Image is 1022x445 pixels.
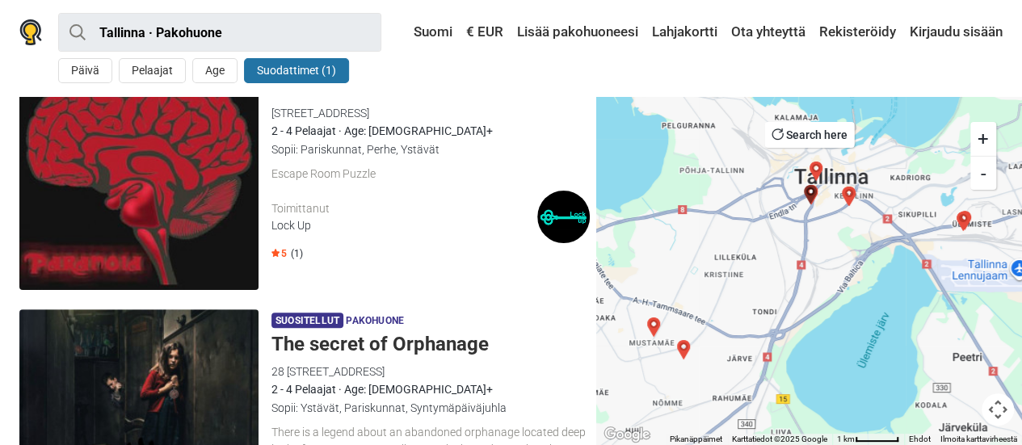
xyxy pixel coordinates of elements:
button: Search here [764,122,854,148]
span: Karttatiedot ©2025 Google [732,435,827,443]
div: School of wizards [674,340,693,359]
a: Kirjaudu sisään [906,18,1003,47]
a: Lisää pakohuoneesi [513,18,642,47]
div: Radiation [644,317,663,337]
div: 28 [STREET_ADDRESS] [271,363,590,380]
div: Baker street, 221 B [801,185,821,204]
button: Pikanäppäimet [670,434,722,445]
button: Age [192,58,238,83]
input: kokeile “London” [58,13,381,52]
a: Ehdot (avautuu uudelle välilehdelle) [909,435,931,443]
div: [STREET_ADDRESS] [271,104,590,122]
img: Suomi [402,27,414,38]
button: Päivä [58,58,112,83]
img: Star [271,249,280,257]
a: Ota yhteyttä [727,18,810,47]
button: Kartan asteikko: 1 km / 51 pikseliä [832,434,904,445]
img: Paranoia [19,51,259,290]
div: The secret of Orphanage [801,185,820,204]
div: 2 - 4 Pelaajat · Age: [DEMOGRAPHIC_DATA]+ [271,380,590,398]
div: Voice from darkness [839,187,859,206]
span: Suositellut [271,313,343,328]
div: Toimittanut [271,200,537,217]
a: Avaa tämä alue Google Mapsissa (avautuu uuteen ikkunaan) [600,424,654,445]
img: Nowescape logo [19,19,42,45]
a: Rekisteröidy [815,18,900,47]
button: - [970,156,996,190]
img: Lock Up [537,191,590,243]
div: 2 - 4 Pelaajat · Age: [DEMOGRAPHIC_DATA]+ [271,122,590,140]
h5: The secret of Orphanage [271,333,590,356]
div: Mission Red Alert [806,162,826,181]
span: 5 [271,247,287,260]
a: € EUR [462,18,507,47]
span: (1) [291,247,303,260]
span: Pakohuone [346,313,404,330]
button: Suodattimet (1) [244,58,349,83]
a: Suomi [398,18,456,47]
a: Ilmoita karttavirheestä [940,435,1017,443]
div: Shambala [839,187,858,206]
div: Lock Up [271,217,537,234]
span: 1 km [837,435,855,443]
a: Lahjakortti [648,18,721,47]
img: Google [600,424,654,445]
div: Sopii: Ystävät, Pariskunnat, Syntymäpäiväjuhla [271,399,590,417]
div: Escape Room Puzzle [271,166,590,183]
button: Kartan kamerasäätimet [982,393,1014,426]
div: Paranoia [953,212,973,231]
button: + [970,122,996,156]
button: Pelaajat [119,58,186,83]
div: 2 Paranoid [955,211,974,230]
div: Sopii: Pariskunnat, Perhe, Ystävät [271,141,590,158]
